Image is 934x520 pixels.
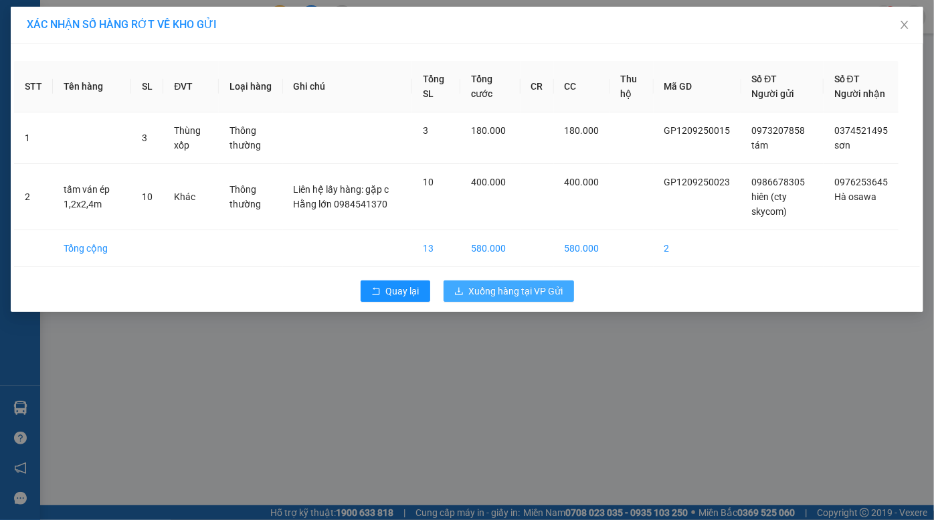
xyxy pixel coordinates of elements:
th: CR [521,61,554,112]
span: Người gửi [752,88,795,99]
td: Thùng xốp [163,112,218,164]
td: 580.000 [554,230,610,267]
th: Ghi chú [283,61,413,112]
span: Liên hệ lấy hàng: gặp c Hằng lớn 0984541370 [294,184,389,209]
span: Số ĐT [834,74,860,84]
th: STT [14,61,53,112]
th: Mã GD [654,61,741,112]
td: tấm ván ép 1,2x2,4m [53,164,131,230]
td: 1 [14,112,53,164]
td: 2 [654,230,741,267]
td: Khác [163,164,218,230]
span: 180.000 [565,125,599,136]
span: 10 [423,177,434,187]
th: SL [131,61,163,112]
th: ĐVT [163,61,218,112]
span: download [454,286,464,297]
span: 3 [142,133,147,143]
span: close [899,19,910,30]
span: rollback [371,286,381,297]
span: 0374521495 [834,125,888,136]
span: hiên (cty skycom) [752,191,787,217]
span: 3 [423,125,428,136]
span: 0976253645 [834,177,888,187]
span: Số ĐT [752,74,777,84]
td: Tổng cộng [53,230,131,267]
span: tám [752,140,769,151]
td: Thông thường [219,164,283,230]
td: 13 [412,230,460,267]
span: GP1209250015 [664,125,731,136]
span: Xuống hàng tại VP Gửi [469,284,563,298]
span: 400.000 [565,177,599,187]
th: Tên hàng [53,61,131,112]
span: 180.000 [471,125,506,136]
th: Loại hàng [219,61,283,112]
button: rollbackQuay lại [361,280,430,302]
button: downloadXuống hàng tại VP Gửi [444,280,574,302]
span: Hà osawa [834,191,876,202]
span: sơn [834,140,850,151]
span: Người nhận [834,88,885,99]
span: GP1209250023 [664,177,731,187]
td: 2 [14,164,53,230]
span: 400.000 [471,177,506,187]
td: Thông thường [219,112,283,164]
td: 580.000 [460,230,521,267]
th: Thu hộ [610,61,654,112]
span: 10 [142,191,153,202]
th: Tổng SL [412,61,460,112]
span: Quay lại [386,284,419,298]
button: Close [886,7,923,44]
span: XÁC NHẬN SỐ HÀNG RỚT VỀ KHO GỬI [27,18,217,31]
span: 0986678305 [752,177,806,187]
th: CC [554,61,610,112]
span: 0973207858 [752,125,806,136]
th: Tổng cước [460,61,521,112]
